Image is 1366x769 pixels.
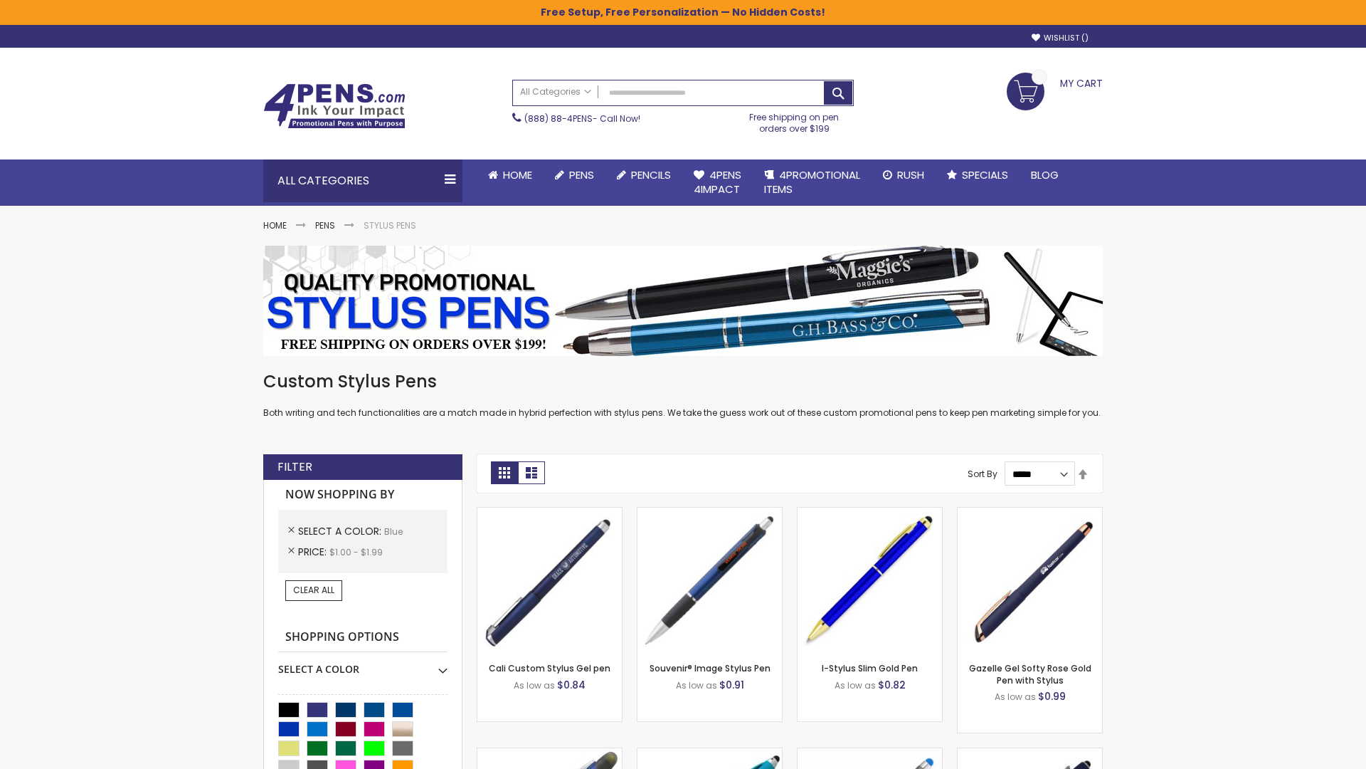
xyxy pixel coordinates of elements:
[278,480,448,510] strong: Now Shopping by
[263,370,1103,419] div: Both writing and tech functionalities are a match made in hybrid perfection with stylus pens. We ...
[277,459,312,475] strong: Filter
[735,106,854,135] div: Free shipping on pen orders over $199
[524,113,640,125] span: - Call Now!
[822,662,918,674] a: I-Stylus Slim Gold Pen
[285,580,342,600] a: Clear All
[605,159,682,191] a: Pencils
[263,246,1103,356] img: Stylus Pens
[278,652,448,676] div: Select A Color
[798,507,942,519] a: I-Stylus Slim Gold-Blue
[298,524,384,538] span: Select A Color
[513,80,598,104] a: All Categories
[477,507,622,519] a: Cali Custom Stylus Gel pen-Blue
[968,468,997,480] label: Sort By
[637,507,782,519] a: Souvenir® Image Stylus Pen-Blue
[520,86,591,98] span: All Categories
[958,748,1102,760] a: Custom Soft Touch® Metal Pens with Stylus-Blue
[293,584,334,596] span: Clear All
[329,546,383,558] span: $1.00 - $1.99
[263,219,287,231] a: Home
[878,678,906,692] span: $0.82
[384,525,403,538] span: Blue
[969,662,1091,686] a: Gazelle Gel Softy Rose Gold Pen with Stylus
[298,545,329,559] span: Price
[503,167,532,182] span: Home
[676,679,717,691] span: As low as
[995,691,1036,703] span: As low as
[544,159,605,191] a: Pens
[872,159,936,191] a: Rush
[1038,689,1066,703] span: $0.99
[364,219,416,231] strong: Stylus Pens
[491,461,518,484] strong: Grid
[682,159,753,206] a: 4Pens4impact
[524,113,593,125] a: (888) 88-4PENS
[263,83,406,129] img: 4Pens Custom Pens and Promotional Products
[835,679,876,691] span: As low as
[1031,167,1059,182] span: Blog
[694,167,741,197] span: 4Pens 4impact
[753,159,872,206] a: 4PROMOTIONALITEMS
[569,167,594,182] span: Pens
[489,662,610,674] a: Cali Custom Stylus Gel pen
[650,662,771,674] a: Souvenir® Image Stylus Pen
[798,748,942,760] a: Islander Softy Gel with Stylus - ColorJet Imprint-Blue
[936,159,1020,191] a: Specials
[1020,159,1070,191] a: Blog
[477,159,544,191] a: Home
[315,219,335,231] a: Pens
[764,167,860,197] span: 4PROMOTIONAL ITEMS
[557,678,586,692] span: $0.84
[958,507,1102,519] a: Gazelle Gel Softy Rose Gold Pen with Stylus-Blue
[637,508,782,652] img: Souvenir® Image Stylus Pen-Blue
[958,508,1102,652] img: Gazelle Gel Softy Rose Gold Pen with Stylus-Blue
[477,508,622,652] img: Cali Custom Stylus Gel pen-Blue
[263,370,1103,393] h1: Custom Stylus Pens
[897,167,924,182] span: Rush
[1032,33,1089,43] a: Wishlist
[278,622,448,653] strong: Shopping Options
[962,167,1008,182] span: Specials
[719,678,744,692] span: $0.91
[637,748,782,760] a: Neon Stylus Highlighter-Pen Combo-Blue
[514,679,555,691] span: As low as
[798,508,942,652] img: I-Stylus Slim Gold-Blue
[263,159,462,202] div: All Categories
[631,167,671,182] span: Pencils
[477,748,622,760] a: Souvenir® Jalan Highlighter Stylus Pen Combo-Blue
